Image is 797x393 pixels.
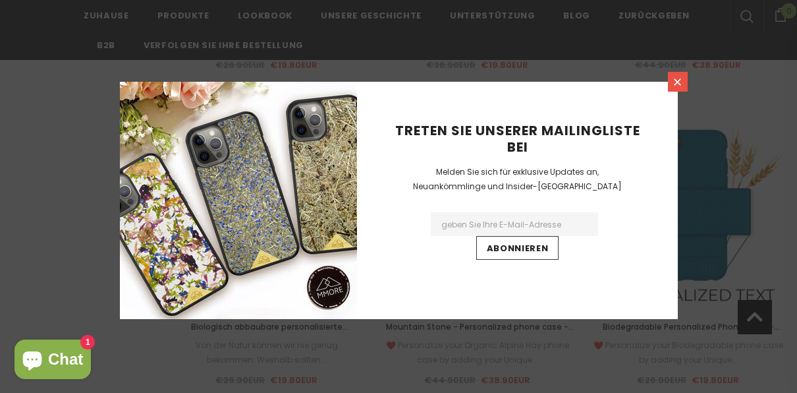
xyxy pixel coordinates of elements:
[431,212,598,236] input: Email Address
[476,236,559,260] input: Abonnieren
[413,166,622,192] span: Melden Sie sich für exklusive Updates an, Neuankömmlinge und Insider-[GEOGRAPHIC_DATA]
[11,340,95,382] inbox-online-store-chat: Onlineshop-Chat von Shopify
[395,121,640,156] span: Treten Sie unserer Mailingliste bei
[668,72,688,92] a: Schließen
